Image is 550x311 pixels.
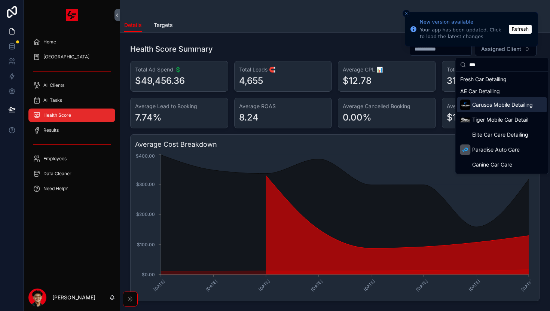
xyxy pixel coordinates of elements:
[363,279,376,292] text: [DATE]
[43,39,56,45] span: Home
[447,75,462,87] div: 312
[154,21,173,29] span: Targets
[28,124,115,137] a: Results
[135,112,162,124] div: 7.74%
[239,103,327,110] h3: Average ROAS
[403,10,410,17] button: Close toast
[420,18,507,26] div: New version available
[509,25,532,34] button: Refresh
[142,272,155,277] tspan: $0.00
[343,112,372,124] div: 0.00%
[460,76,507,83] span: Fresh Car Detailing
[28,94,115,107] a: All Tasks
[43,156,67,162] span: Employees
[24,30,120,205] div: scrollable content
[43,82,64,88] span: All Clients
[28,109,115,122] a: Health Score
[43,97,62,103] span: All Tasks
[135,139,535,150] h3: Average Cost Breakdown
[136,153,155,159] tspan: $400.00
[135,153,535,296] div: chart
[475,42,537,56] button: Select Button
[472,146,520,153] span: Paradise Auto Care
[137,242,155,247] tspan: $100.00
[28,152,115,165] a: Employees
[239,75,263,87] div: 4,655
[124,21,142,29] span: Details
[481,45,521,53] span: Assigned Client
[468,279,481,292] text: [DATE]
[152,279,166,292] text: [DATE]
[52,294,95,301] p: [PERSON_NAME]
[135,66,223,73] h3: Total Ad Spend 💲
[520,279,534,292] text: [DATE]
[239,66,327,73] h3: Total Leads 🧲
[239,112,259,124] div: 8.24
[124,18,142,33] a: Details
[43,127,59,133] span: Results
[420,27,507,40] div: Your app has been updated. Click to load the latest changes
[28,79,115,92] a: All Clients
[472,131,528,138] span: Elite Car Care Detailing
[43,54,89,60] span: [GEOGRAPHIC_DATA]
[460,88,500,95] span: AE Car Detailing
[447,103,535,110] h3: Average Booking Cost
[343,66,431,73] h3: Average CPL 📊
[154,18,173,33] a: Targets
[135,75,185,87] div: $49,456.36
[472,101,533,109] span: Carusos Mobile Detailing
[28,167,115,180] a: Data Cleaner
[135,103,223,110] h3: Average Lead to Booking
[43,171,71,177] span: Data Cleaner
[447,66,535,73] h3: Total Bookings 📅
[136,211,155,217] tspan: $200.00
[472,116,528,124] span: Tiger Mobile Car Detail
[456,72,549,174] div: Suggestions
[310,279,324,292] text: [DATE]
[43,186,68,192] span: Need Help?
[28,50,115,64] a: [GEOGRAPHIC_DATA]
[28,182,115,195] a: Need Help?
[343,103,431,110] h3: Average Cancelled Booking
[136,182,155,187] tspan: $300.00
[205,279,219,292] text: [DATE]
[66,9,78,21] img: App logo
[343,75,372,87] div: $12.78
[130,44,213,54] h1: Health Score Summary
[415,279,429,292] text: [DATE]
[43,112,71,118] span: Health Score
[257,279,271,292] text: [DATE]
[472,161,512,168] span: Canine Car Care
[447,112,479,124] div: $114.78
[28,35,115,49] a: Home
